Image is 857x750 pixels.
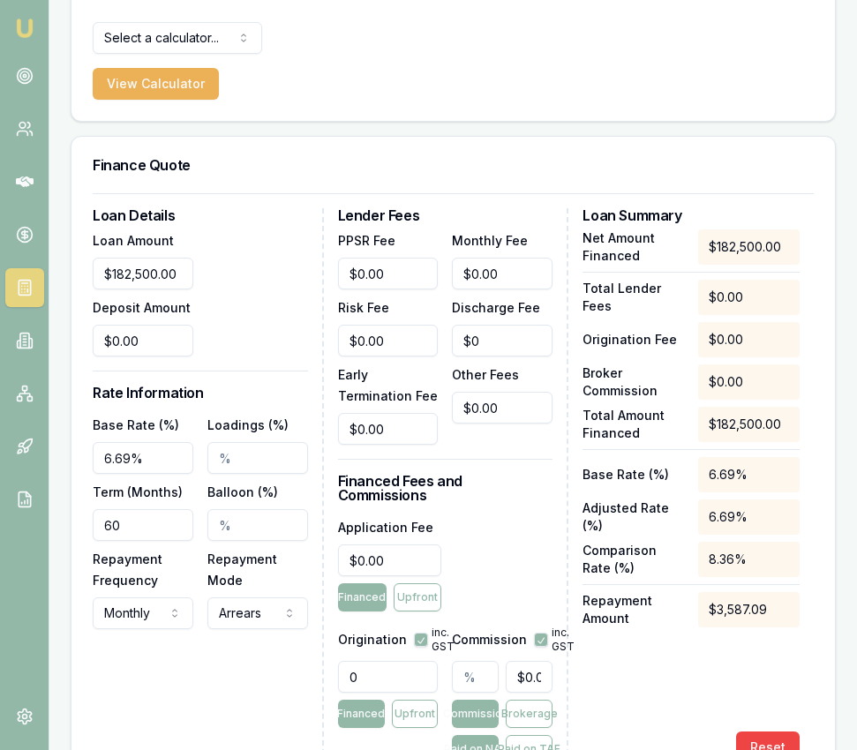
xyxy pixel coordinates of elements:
[583,364,684,400] p: Broker Commission
[338,233,395,248] label: PPSR Fee
[338,520,433,535] label: Application Fee
[452,700,499,728] button: Commission
[452,325,553,356] input: $
[698,364,800,400] div: $0.00
[338,413,439,445] input: $
[338,325,439,356] input: $
[698,542,800,577] div: 8.36%
[93,258,193,289] input: $
[583,592,684,627] p: Repayment Amount
[583,407,684,442] p: Total Amount Financed
[93,68,219,100] button: View Calculator
[207,509,308,541] input: %
[698,457,800,492] div: 6.69%
[583,542,684,577] p: Comparison Rate (%)
[93,233,174,248] label: Loan Amount
[93,300,191,315] label: Deposit Amount
[93,551,162,588] label: Repayment Frequency
[207,417,289,432] label: Loadings (%)
[583,280,684,315] p: Total Lender Fees
[583,499,684,535] p: Adjusted Rate (%)
[506,700,553,728] button: Brokerage
[583,466,684,484] p: Base Rate (%)
[698,322,800,357] div: $0.00
[698,280,800,315] div: $0.00
[452,367,519,382] label: Other Fees
[698,407,800,442] div: $182,500.00
[534,626,575,654] div: inc. GST
[338,544,442,576] input: $
[338,474,553,502] h3: Financed Fees and Commissions
[338,634,407,646] label: Origination
[452,634,527,646] label: Commission
[207,442,308,474] input: %
[698,229,800,265] div: $182,500.00
[207,484,278,499] label: Balloon (%)
[93,158,814,172] h3: Finance Quote
[14,18,35,39] img: emu-icon-u.png
[392,700,439,728] button: Upfront
[93,442,193,474] input: %
[452,233,528,248] label: Monthly Fee
[93,325,193,356] input: $
[583,208,800,222] h3: Loan Summary
[414,626,455,654] div: inc. GST
[338,583,387,611] button: Financed
[338,258,439,289] input: $
[452,661,499,693] input: %
[452,300,540,315] label: Discharge Fee
[93,386,308,400] h3: Rate Information
[583,331,684,349] p: Origination Fee
[93,417,179,432] label: Base Rate (%)
[338,367,438,403] label: Early Termination Fee
[338,208,553,222] h3: Lender Fees
[452,392,553,424] input: $
[394,583,442,611] button: Upfront
[698,499,800,535] div: 6.69%
[452,258,553,289] input: $
[207,551,277,588] label: Repayment Mode
[93,208,308,222] h3: Loan Details
[583,229,684,265] p: Net Amount Financed
[338,700,385,728] button: Financed
[338,300,389,315] label: Risk Fee
[698,592,800,627] div: $3,587.09
[93,484,183,499] label: Term (Months)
